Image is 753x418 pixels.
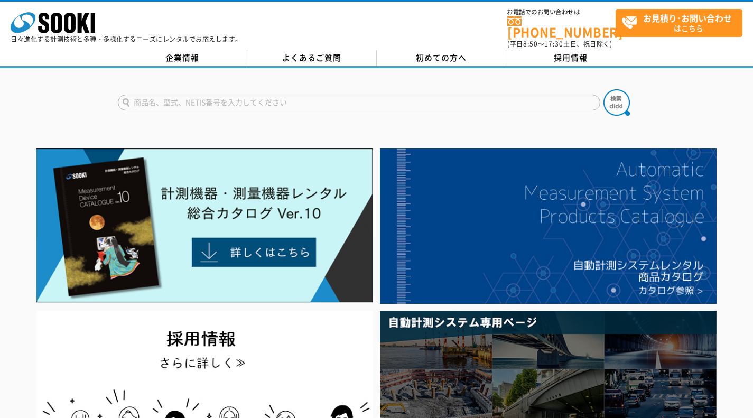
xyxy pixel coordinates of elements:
[523,39,538,49] span: 8:50
[507,39,612,49] span: (平日 ～ 土日、祝日除く)
[616,9,742,37] a: お見積り･お問い合わせはこちら
[377,50,506,66] a: 初めての方へ
[416,52,467,63] span: 初めての方へ
[118,50,247,66] a: 企業情報
[621,10,742,36] span: はこちら
[643,12,732,24] strong: お見積り･お問い合わせ
[247,50,377,66] a: よくあるご質問
[36,148,373,303] img: Catalog Ver10
[11,36,242,42] p: 日々進化する計測技術と多種・多様化するニーズにレンタルでお応えします。
[506,50,636,66] a: 採用情報
[118,95,600,110] input: 商品名、型式、NETIS番号を入力してください
[380,148,717,304] img: 自動計測システムカタログ
[507,16,616,38] a: [PHONE_NUMBER]
[544,39,563,49] span: 17:30
[603,89,630,116] img: btn_search.png
[507,9,616,15] span: お電話でのお問い合わせは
